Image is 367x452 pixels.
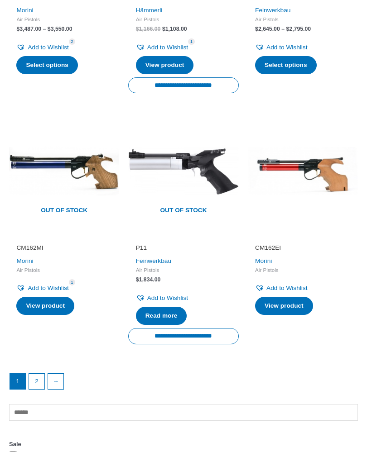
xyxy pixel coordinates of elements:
span: $ [255,26,258,32]
span: Page 1 [10,374,25,389]
a: Select options for “P 8X” [255,56,316,74]
span: Air Pistols [255,266,351,273]
bdi: 3,550.00 [48,26,72,32]
span: $ [136,276,139,283]
a: CM162EI [255,244,351,255]
span: Add to Wishlist [266,285,307,291]
a: Feinwerkbau [136,257,171,264]
span: 1 [188,38,194,44]
nav: Product Pagination [9,373,358,395]
div: Sale [9,438,358,450]
a: Add to Wishlist [136,42,188,53]
a: Select options for “Morini CM200EI” [16,56,77,74]
span: Air Pistols [255,16,351,23]
span: Add to Wishlist [28,44,68,51]
a: Select options for “CM162EI” [255,297,313,315]
img: CM162MI [9,116,119,226]
bdi: 3,487.00 [16,26,41,32]
span: $ [136,26,139,32]
h2: CM162MI [16,244,112,252]
a: Out of stock [9,116,119,226]
span: $ [48,26,51,32]
span: Air Pistols [136,266,232,273]
a: → [48,374,63,389]
a: P11 [136,244,232,255]
a: Add to Wishlist [255,282,307,294]
a: Add to Wishlist [16,282,68,294]
a: Feinwerkbau [255,7,290,14]
a: Out of stock [128,116,238,226]
a: Add to Wishlist [16,42,68,53]
a: Read more about “Hammerli AP20 PRO” [136,56,194,74]
img: CM162EI [248,116,358,226]
a: Hämmerli [136,7,163,14]
iframe: Customer reviews powered by Trustpilot [16,231,112,242]
span: 2 [69,38,75,44]
a: Add to Wishlist [255,42,307,53]
a: Morini [16,7,33,14]
a: CM162MI [16,244,112,255]
span: Out of stock [15,201,113,220]
bdi: 1,108.00 [162,26,187,32]
a: Select options for “CM162MI” [16,297,74,315]
span: Air Pistols [136,16,232,23]
span: Add to Wishlist [147,295,188,301]
iframe: Customer reviews powered by Trustpilot [255,231,351,242]
span: 1 [69,279,75,285]
iframe: Customer reviews powered by Trustpilot [136,231,232,242]
a: Page 2 [29,374,44,389]
a: Add to Wishlist [136,292,188,304]
span: Add to Wishlist [147,44,188,51]
a: Morini [255,257,272,264]
span: $ [16,26,19,32]
span: Air Pistols [16,16,112,23]
bdi: 2,795.00 [286,26,311,32]
span: $ [162,26,165,32]
span: Add to Wishlist [28,285,68,291]
a: Morini [16,257,33,264]
h2: CM162EI [255,244,351,252]
span: $ [286,26,289,32]
span: – [43,26,46,32]
bdi: 2,645.00 [255,26,280,32]
span: – [281,26,285,32]
h2: P11 [136,244,232,252]
bdi: 1,834.00 [136,276,161,283]
a: Read more about “P11” [136,307,187,325]
span: Add to Wishlist [266,44,307,51]
bdi: 1,166.00 [136,26,161,32]
img: P11 [128,116,238,226]
span: Air Pistols [16,266,112,273]
span: Out of stock [135,201,232,220]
